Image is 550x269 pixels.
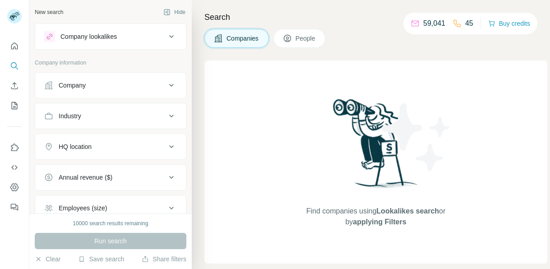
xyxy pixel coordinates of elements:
span: applying Filters [353,218,406,226]
div: New search [35,8,63,16]
button: Industry [35,105,186,127]
button: Share filters [142,255,186,264]
div: Annual revenue ($) [59,173,112,182]
button: Employees (size) [35,197,186,219]
h4: Search [204,11,539,23]
button: Buy credits [488,17,530,30]
div: Company lookalikes [60,32,117,41]
span: Lookalikes search [376,207,439,215]
button: Annual revenue ($) [35,167,186,188]
div: Company [59,81,86,90]
button: Enrich CSV [7,78,22,94]
button: Use Surfe on LinkedIn [7,139,22,156]
div: 10000 search results remaining [73,219,148,227]
img: Surfe Illustration - Woman searching with binoculars [329,97,423,197]
button: Dashboard [7,179,22,195]
span: Find companies using or by [304,206,448,227]
button: Save search [78,255,124,264]
button: Use Surfe API [7,159,22,176]
p: 59,041 [423,18,445,29]
button: HQ location [35,136,186,158]
span: People [296,34,316,43]
p: Company information [35,59,186,67]
img: Surfe Illustration - Stars [376,97,457,178]
button: Search [7,58,22,74]
button: Feedback [7,199,22,215]
div: Employees (size) [59,204,107,213]
button: Hide [157,5,192,19]
div: Industry [59,111,81,121]
button: Clear [35,255,60,264]
p: 45 [465,18,473,29]
span: Companies [226,34,259,43]
div: HQ location [59,142,92,151]
button: Quick start [7,38,22,54]
button: Company lookalikes [35,26,186,47]
button: My lists [7,97,22,114]
button: Company [35,74,186,96]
